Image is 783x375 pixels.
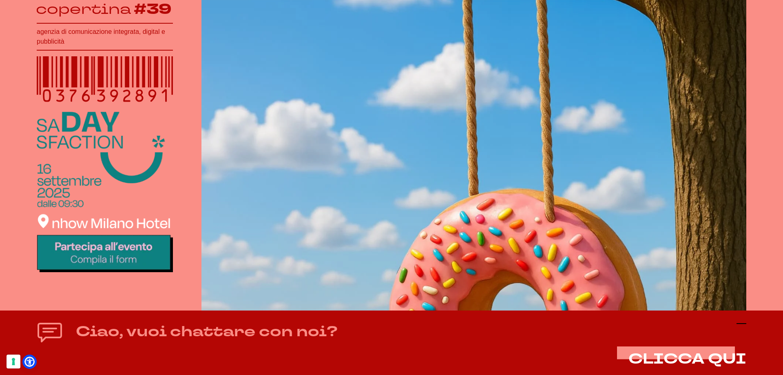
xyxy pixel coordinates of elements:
[628,351,746,367] button: CLICCA QUI
[37,27,173,47] h1: agenzia di comunicazione integrata, digital e pubblicità
[76,321,338,342] h4: Ciao, vuoi chattare con noi?
[37,112,173,272] img: SaDaysfaction
[7,355,20,368] button: Le tue preferenze relative al consenso per le tecnologie di tracciamento
[24,357,35,367] a: Open Accessibility Menu
[628,349,746,369] span: CLICCA QUI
